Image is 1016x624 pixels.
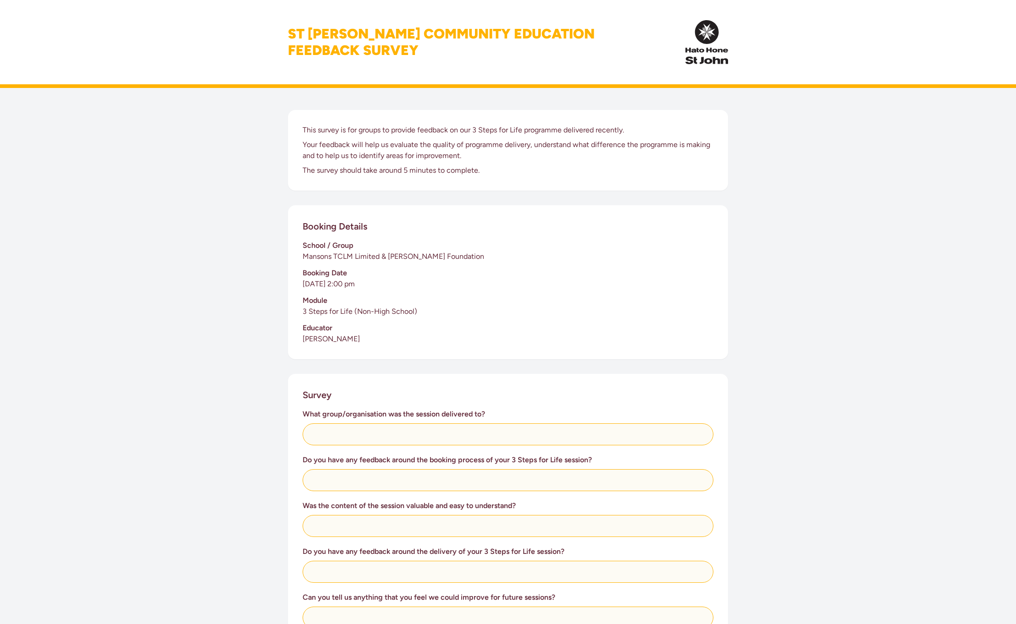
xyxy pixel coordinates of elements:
[303,295,713,306] h3: Module
[303,251,713,262] p: Mansons TCLM Limited & [PERSON_NAME] Foundation
[303,125,713,136] p: This survey is for groups to provide feedback on our 3 Steps for Life programme delivered recently.
[303,139,713,161] p: Your feedback will help us evaluate the quality of programme delivery, understand what difference...
[288,26,595,59] h1: St [PERSON_NAME] Community Education Feedback Survey
[303,409,713,420] h3: What group/organisation was the session delivered to?
[303,334,713,345] p: [PERSON_NAME]
[303,240,713,251] h3: School / Group
[303,268,713,279] h3: Booking Date
[303,592,713,603] h3: Can you tell us anything that you feel we could improve for future sessions?
[685,20,728,64] img: InPulse
[303,165,713,176] p: The survey should take around 5 minutes to complete.
[303,454,713,465] h3: Do you have any feedback around the booking process of your 3 Steps for Life session?
[303,500,713,511] h3: Was the content of the session valuable and easy to understand?
[303,389,331,401] h2: Survey
[303,306,713,317] p: 3 Steps for Life (Non-High School)
[303,279,713,290] p: [DATE] 2:00 pm
[303,220,367,233] h2: Booking Details
[303,546,713,557] h3: Do you have any feedback around the delivery of your 3 Steps for Life session?
[303,323,713,334] h3: Educator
